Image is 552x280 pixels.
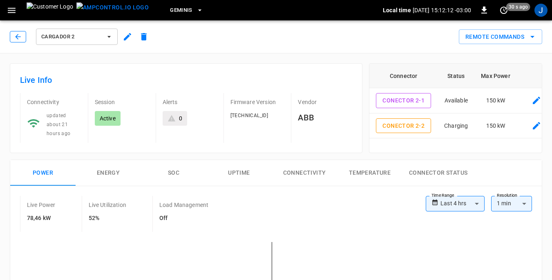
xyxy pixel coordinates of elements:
[159,201,208,209] p: Load Management
[206,160,272,186] button: Uptime
[534,4,548,17] div: profile-icon
[230,113,268,118] span: [TECHNICAL_ID]
[459,29,542,44] button: Remote Commands
[474,88,516,113] td: 150 kW
[438,64,474,88] th: Status
[76,160,141,186] button: Energy
[438,113,474,139] td: Charging
[95,98,149,106] p: Session
[27,201,56,209] p: Live Power
[369,64,438,88] th: Connector
[47,113,71,136] span: updated about 21 hours ago
[431,192,454,199] label: Time Range
[376,118,431,133] button: Conector 2-2
[491,196,532,211] div: 1 min
[413,6,471,14] p: [DATE] 15:12:12 -03:00
[89,214,126,223] h6: 52%
[376,93,431,108] button: Conector 2-1
[27,98,81,106] p: Connectivity
[141,160,206,186] button: SOC
[20,73,352,87] h6: Live Info
[163,98,217,106] p: Alerts
[337,160,402,186] button: Temperature
[41,32,102,42] span: Cargador 2
[179,114,182,122] div: 0
[459,29,542,44] div: remote commands options
[474,64,516,88] th: Max Power
[402,160,474,186] button: Connector Status
[438,138,474,164] td: Faulted
[272,160,337,186] button: Connectivity
[298,98,352,106] p: Vendor
[438,88,474,113] td: Available
[89,201,126,209] p: Live Utilization
[27,214,56,223] h6: 78,46 kW
[76,2,149,13] img: ampcontrol.io logo
[36,29,118,45] button: Cargador 2
[100,114,116,122] p: Active
[474,113,516,139] td: 150 kW
[497,192,517,199] label: Resolution
[440,196,485,211] div: Last 4 hrs
[298,111,352,124] h6: ABB
[170,6,192,15] span: Geminis
[10,160,76,186] button: Power
[167,2,206,18] button: Geminis
[497,4,510,17] button: set refresh interval
[27,2,73,18] img: Customer Logo
[230,98,285,106] p: Firmware Version
[506,3,530,11] span: 30 s ago
[383,6,411,14] p: Local time
[474,138,516,164] td: 150 kW
[159,214,208,223] h6: Off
